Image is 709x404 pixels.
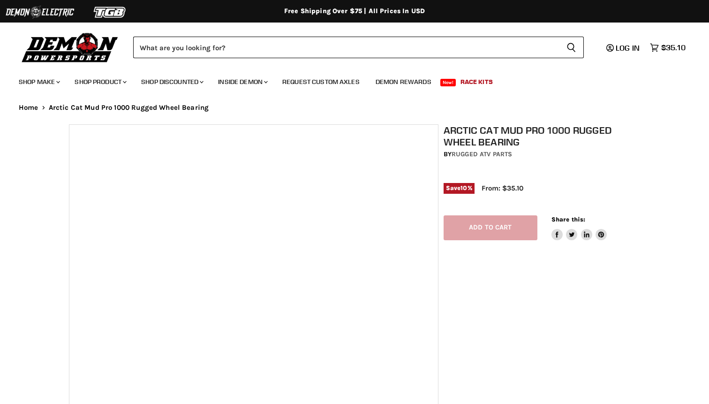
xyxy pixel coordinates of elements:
[68,72,132,91] a: Shop Product
[551,216,585,223] span: Share this:
[460,184,467,191] span: 10
[5,3,75,21] img: Demon Electric Logo 2
[133,37,559,58] input: Search
[661,43,686,52] span: $35.10
[645,41,690,54] a: $35.10
[133,37,584,58] form: Product
[444,149,645,160] div: by
[19,30,121,64] img: Demon Powersports
[602,44,645,52] a: Log in
[616,43,640,53] span: Log in
[440,79,456,86] span: New!
[12,72,66,91] a: Shop Make
[559,37,584,58] button: Search
[482,184,523,192] span: From: $35.10
[452,150,512,158] a: Rugged ATV Parts
[551,215,607,240] aside: Share this:
[369,72,438,91] a: Demon Rewards
[19,104,38,112] a: Home
[49,104,209,112] span: Arctic Cat Mud Pro 1000 Rugged Wheel Bearing
[12,69,683,91] ul: Main menu
[211,72,273,91] a: Inside Demon
[444,124,645,148] h1: Arctic Cat Mud Pro 1000 Rugged Wheel Bearing
[75,3,145,21] img: TGB Logo 2
[453,72,500,91] a: Race Kits
[134,72,209,91] a: Shop Discounted
[275,72,367,91] a: Request Custom Axles
[444,183,475,193] span: Save %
